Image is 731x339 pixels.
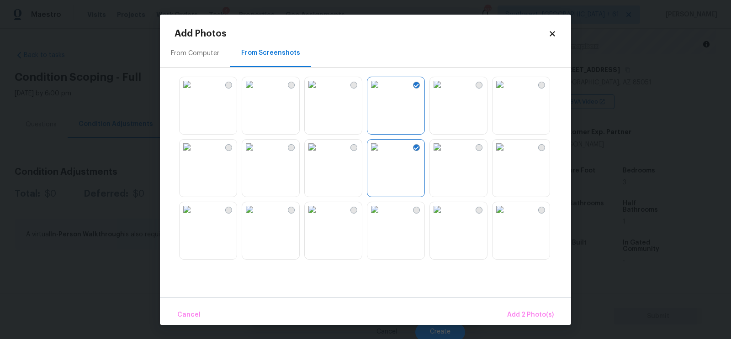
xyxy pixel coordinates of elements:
[177,309,201,321] span: Cancel
[171,49,219,58] div: From Computer
[414,146,419,150] img: Screenshot Selected Check Icon
[503,305,557,325] button: Add 2 Photo(s)
[174,305,204,325] button: Cancel
[241,48,300,57] div: From Screenshots
[414,84,419,88] img: Screenshot Selected Check Icon
[507,309,554,321] span: Add 2 Photo(s)
[175,29,548,38] h2: Add Photos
